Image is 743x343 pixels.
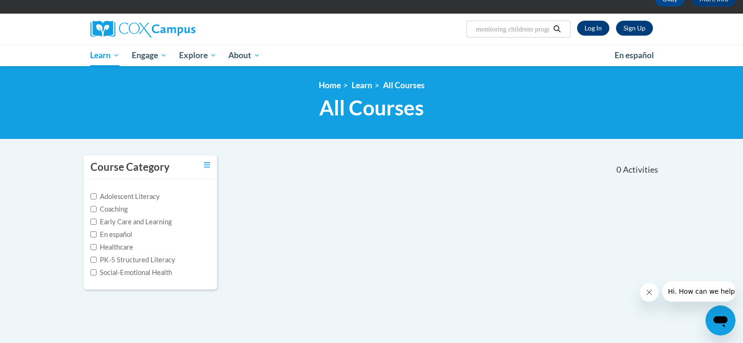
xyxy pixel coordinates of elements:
[90,231,97,237] input: Checkbox for Options
[228,50,260,61] span: About
[662,281,735,302] iframe: Message from company
[222,45,266,66] a: About
[90,244,97,250] input: Checkbox for Options
[616,21,653,36] a: Register
[90,160,170,175] h3: Course Category
[608,46,660,65] a: En español
[640,283,659,302] iframe: Close message
[352,80,372,90] a: Learn
[319,95,424,120] span: All Courses
[90,21,269,38] a: Cox Campus
[90,255,175,265] label: PK-5 Structured Literacy
[132,50,167,61] span: Engage
[90,269,97,275] input: Checkbox for Options
[179,50,217,61] span: Explore
[90,217,172,227] label: Early Care and Learning
[90,193,97,199] input: Checkbox for Options
[84,45,126,66] a: Learn
[204,160,210,170] a: Toggle collapse
[90,257,97,263] input: Checkbox for Options
[90,191,160,202] label: Adolescent Literacy
[319,80,341,90] a: Home
[615,50,654,60] span: En español
[90,219,97,225] input: Checkbox for Options
[550,23,564,35] button: Search
[76,45,667,66] div: Main menu
[90,242,133,252] label: Healthcare
[90,206,97,212] input: Checkbox for Options
[90,21,195,38] img: Cox Campus
[126,45,173,66] a: Engage
[90,267,172,278] label: Social-Emotional Health
[705,305,735,335] iframe: Button to launch messaging window
[383,80,425,90] a: All Courses
[616,165,621,175] span: 0
[90,229,132,240] label: En español
[623,165,658,175] span: Activities
[475,23,550,35] input: Search Courses
[90,204,128,214] label: Coaching
[6,7,76,14] span: Hi. How can we help?
[90,50,120,61] span: Learn
[577,21,609,36] a: Log In
[173,45,223,66] a: Explore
